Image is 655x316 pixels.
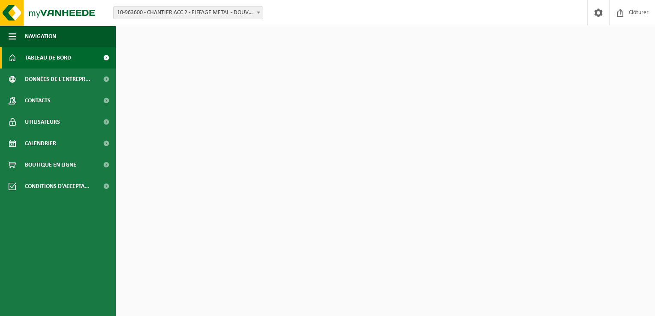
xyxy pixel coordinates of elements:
span: Boutique en ligne [25,154,76,176]
span: Conditions d'accepta... [25,176,90,197]
span: Calendrier [25,133,56,154]
span: Utilisateurs [25,111,60,133]
span: Tableau de bord [25,47,71,69]
span: 10-963600 - CHANTIER ACC 2 - EIFFAGE METAL - DOUVRIN [113,6,263,19]
span: Navigation [25,26,56,47]
span: Contacts [25,90,51,111]
span: Données de l'entrepr... [25,69,90,90]
span: 10-963600 - CHANTIER ACC 2 - EIFFAGE METAL - DOUVRIN [114,7,263,19]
